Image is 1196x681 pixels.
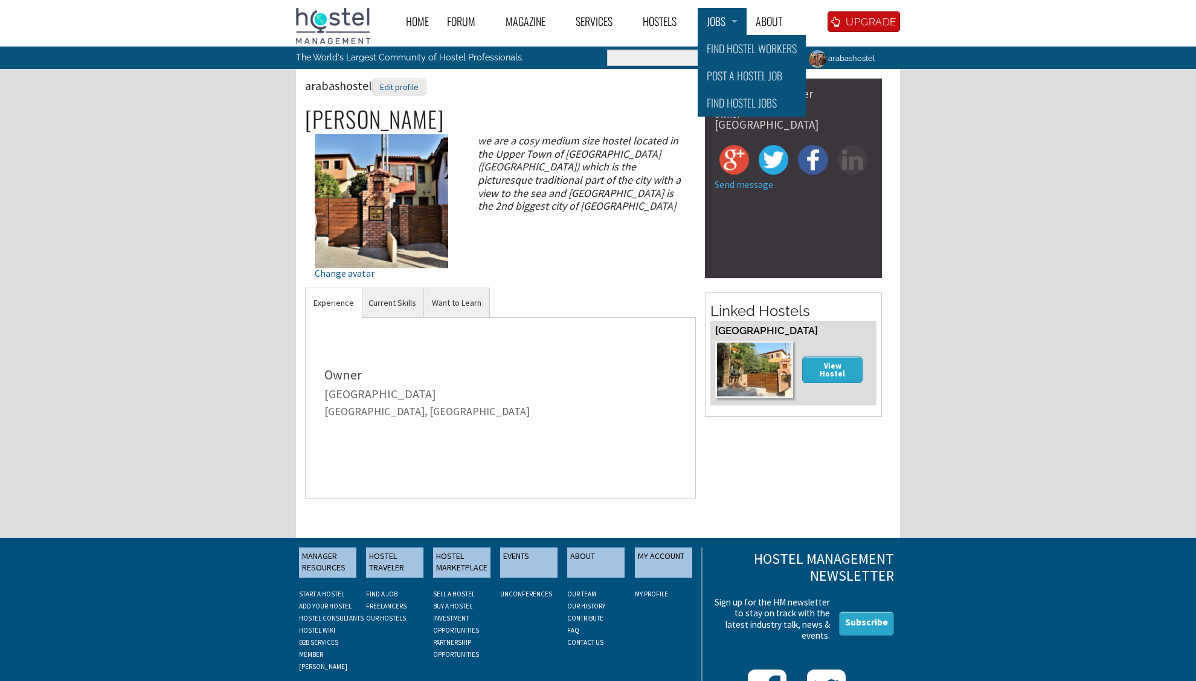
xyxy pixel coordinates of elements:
a: Services [567,8,634,35]
h3: Hostel Management Newsletter [711,550,894,586]
p: Sign up for the HM newsletter to stay on track with the latest industry talk, news & events. [711,597,830,641]
img: in-square.png [838,145,867,175]
a: HOSTEL CONSULTANTS [299,614,364,622]
a: OUR HISTORY [567,602,605,610]
a: About [747,8,803,35]
a: MEMBER [PERSON_NAME] [299,650,347,671]
a: Forum [438,8,497,35]
a: arabashostel [799,47,882,70]
h2: [PERSON_NAME] [305,106,696,132]
span: arabashostel [305,78,426,93]
a: Find Hostel Workers [698,35,806,62]
a: OUR HOSTELS [366,614,406,622]
a: Current Skills [361,288,424,318]
a: HOSTEL WIKI [299,626,335,634]
a: Subscribe [839,612,894,636]
a: B2B SERVICES [299,638,338,647]
a: OUR TEAM [567,590,596,598]
a: Home [397,8,438,35]
a: Magazine [497,8,567,35]
a: Hostels [634,8,698,35]
a: [GEOGRAPHIC_DATA] [324,386,436,401]
a: Want to Learn [424,288,489,318]
a: EVENTS [500,547,558,578]
a: HOSTEL TRAVELER [366,547,423,578]
img: tw-square.png [759,145,788,175]
a: My Profile [635,590,668,598]
a: FAQ [567,626,579,634]
a: START A HOSTEL [299,590,344,598]
a: MY ACCOUNT [635,547,692,578]
a: BUY A HOSTEL [433,602,472,610]
img: Hostel Management Home [296,8,370,44]
a: FREELANCERS [366,602,407,610]
a: UPGRADE [828,11,900,32]
a: INVESTMENT OPPORTUNITIES [433,614,479,634]
a: Jobs [698,8,747,35]
div: Owner [324,368,677,381]
img: gp-square.png [719,145,749,175]
a: ADD YOUR HOSTEL [299,602,352,610]
div: [GEOGRAPHIC_DATA], [GEOGRAPHIC_DATA] [324,406,677,417]
a: Send message [715,178,773,190]
a: MANAGER RESOURCES [299,547,356,578]
a: View Hostel [802,357,863,382]
a: [GEOGRAPHIC_DATA] [715,324,818,337]
a: PARTNERSHIP OPPORTUNITIES [433,638,479,659]
a: Experience [306,288,362,318]
a: Change avatar [315,194,448,278]
a: ABOUT [567,547,625,578]
div: we are a cosy medium size hostel located in the Upper Town of [GEOGRAPHIC_DATA]([GEOGRAPHIC_DATA]... [468,134,695,213]
a: Find Hostel Jobs [698,89,806,117]
a: Post a Hostel Job [698,62,806,89]
img: arabashostel's picture [807,48,828,69]
a: Edit profile [372,78,426,93]
a: CONTRIBUTE [567,614,603,622]
div: Edit profile [372,79,426,96]
div: [GEOGRAPHIC_DATA] [715,119,872,131]
div: Change avatar [315,268,448,278]
img: arabashostel's picture [315,134,448,268]
a: HOSTEL MARKETPLACE [433,547,490,578]
a: SELL A HOSTEL [433,590,475,598]
input: Enter the terms you wish to search for. [607,50,790,66]
img: fb-square.png [798,145,828,175]
a: CONTACT US [567,638,603,647]
h2: Linked Hostels [710,301,876,321]
p: The World's Largest Community of Hostel Professionals. [296,47,548,68]
a: UNCONFERENCES [500,590,552,598]
a: FIND A JOB [366,590,397,598]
